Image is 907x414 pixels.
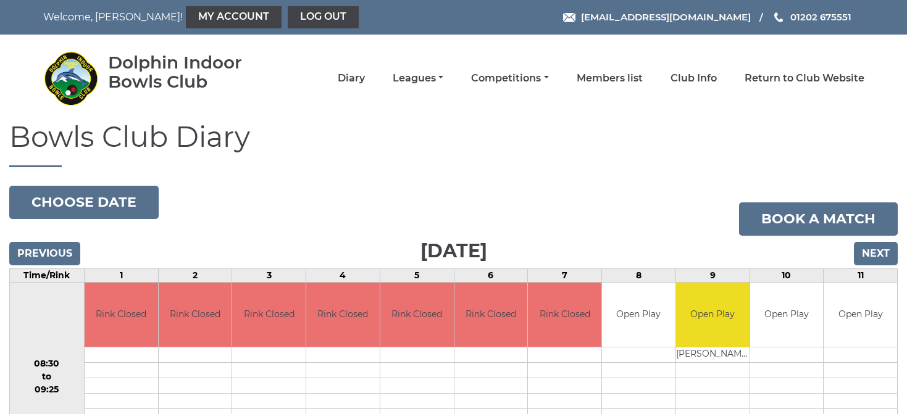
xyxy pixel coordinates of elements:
[454,268,528,282] td: 6
[454,283,528,347] td: Rink Closed
[306,283,380,347] td: Rink Closed
[528,268,602,282] td: 7
[338,72,365,85] a: Diary
[750,268,824,282] td: 10
[288,6,359,28] a: Log out
[306,268,380,282] td: 4
[824,283,897,347] td: Open Play
[563,13,575,22] img: Email
[43,51,99,106] img: Dolphin Indoor Bowls Club
[85,283,158,347] td: Rink Closed
[186,6,282,28] a: My Account
[824,268,898,282] td: 11
[380,268,454,282] td: 5
[159,283,232,347] td: Rink Closed
[774,12,783,22] img: Phone us
[43,6,375,28] nav: Welcome, [PERSON_NAME]!
[745,72,864,85] a: Return to Club Website
[671,72,717,85] a: Club Info
[750,283,824,347] td: Open Play
[380,283,454,347] td: Rink Closed
[772,10,851,24] a: Phone us 01202 675551
[676,347,750,363] td: [PERSON_NAME]
[602,283,675,347] td: Open Play
[739,202,898,236] a: Book a match
[602,268,676,282] td: 8
[232,283,306,347] td: Rink Closed
[84,268,158,282] td: 1
[158,268,232,282] td: 2
[528,283,601,347] td: Rink Closed
[563,10,751,24] a: Email [EMAIL_ADDRESS][DOMAIN_NAME]
[9,186,159,219] button: Choose date
[577,72,643,85] a: Members list
[108,53,278,91] div: Dolphin Indoor Bowls Club
[232,268,306,282] td: 3
[9,122,898,167] h1: Bowls Club Diary
[676,283,750,347] td: Open Play
[854,242,898,265] input: Next
[790,11,851,23] span: 01202 675551
[471,72,548,85] a: Competitions
[675,268,750,282] td: 9
[9,242,80,265] input: Previous
[581,11,751,23] span: [EMAIL_ADDRESS][DOMAIN_NAME]
[10,268,85,282] td: Time/Rink
[393,72,443,85] a: Leagues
